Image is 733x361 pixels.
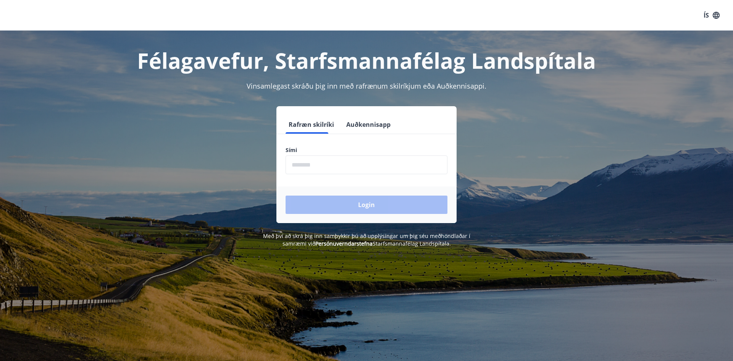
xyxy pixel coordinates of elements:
label: Sími [286,146,447,154]
a: Persónuverndarstefna [315,240,373,247]
h1: Félagavefur, Starfsmannafélag Landspítala [101,46,632,75]
span: Vinsamlegast skráðu þig inn með rafrænum skilríkjum eða Auðkennisappi. [247,81,486,91]
span: Með því að skrá þig inn samþykkir þú að upplýsingar um þig séu meðhöndlaðar í samræmi við Starfsm... [263,232,470,247]
button: Rafræn skilríki [286,115,337,134]
button: Auðkennisapp [343,115,394,134]
button: ÍS [699,8,724,22]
